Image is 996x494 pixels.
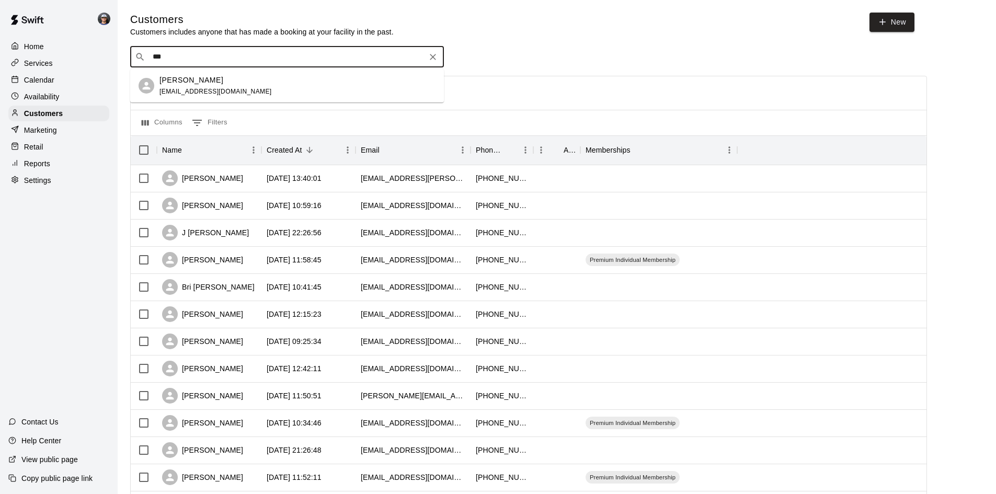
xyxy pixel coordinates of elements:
[361,135,380,165] div: Email
[8,72,109,88] a: Calendar
[8,89,109,105] a: Availability
[361,309,465,319] div: johns84@gmail.com
[869,13,914,32] a: New
[549,143,564,157] button: Sort
[476,418,528,428] div: +18644308386
[24,125,57,135] p: Marketing
[586,473,680,481] span: Premium Individual Membership
[130,13,394,27] h5: Customers
[8,122,109,138] a: Marketing
[162,415,243,431] div: [PERSON_NAME]
[162,135,182,165] div: Name
[267,418,322,428] div: 2025-08-23 10:34:46
[361,363,465,374] div: mcoker4513@gmail.com
[8,139,109,155] a: Retail
[476,200,528,211] div: +18433380757
[631,143,645,157] button: Sort
[267,445,322,455] div: 2025-08-18 21:26:48
[476,472,528,482] div: +18643808824
[8,39,109,54] a: Home
[159,88,272,95] span: [EMAIL_ADDRESS][DOMAIN_NAME]
[361,418,465,428] div: tigerstripeslawn@gmail.com
[586,254,680,266] div: Premium Individual Membership
[476,390,528,401] div: +18648875775
[455,142,471,158] button: Menu
[24,175,51,186] p: Settings
[162,170,243,186] div: [PERSON_NAME]
[586,256,680,264] span: Premium Individual Membership
[8,156,109,171] a: Reports
[471,135,533,165] div: Phone Number
[130,27,394,37] p: Customers includes anyone that has made a booking at your facility in the past.
[139,78,154,94] div: Duane Baxter
[267,363,322,374] div: 2025-08-23 12:42:11
[564,135,575,165] div: Age
[24,58,53,68] p: Services
[162,279,255,295] div: Bri [PERSON_NAME]
[380,143,394,157] button: Sort
[98,13,110,25] img: Mason Edwards
[267,173,322,183] div: 2025-09-13 13:40:01
[476,309,528,319] div: +18502588984
[476,227,528,238] div: +18434128943
[361,336,465,347] div: kevinbingham66@gmail.com
[586,135,631,165] div: Memberships
[356,135,471,165] div: Email
[24,91,60,102] p: Availability
[8,106,109,121] a: Customers
[361,390,465,401] div: randy.huber79@gmail.com
[302,143,317,157] button: Sort
[162,252,243,268] div: [PERSON_NAME]
[361,255,465,265] div: brendajsmith@msn.com
[96,8,118,29] div: Mason Edwards
[361,282,465,292] div: briannamrhea@gmail.com
[8,173,109,188] a: Settings
[267,200,322,211] div: 2025-09-12 10:59:16
[503,143,518,157] button: Sort
[476,363,528,374] div: +18649152503
[162,334,243,349] div: [PERSON_NAME]
[159,75,223,86] p: [PERSON_NAME]
[24,41,44,52] p: Home
[24,142,43,152] p: Retail
[476,173,528,183] div: +13176506627
[361,173,465,183] div: zach.trusk@gmail.com
[580,135,737,165] div: Memberships
[157,135,261,165] div: Name
[21,435,61,446] p: Help Center
[24,108,63,119] p: Customers
[130,47,444,67] div: Search customers by name or email
[586,417,680,429] div: Premium Individual Membership
[476,255,528,265] div: +12252878144
[162,442,243,458] div: [PERSON_NAME]
[162,306,243,322] div: [PERSON_NAME]
[361,200,465,211] div: jessgg@gmail.com
[533,142,549,158] button: Menu
[162,388,243,404] div: [PERSON_NAME]
[267,309,322,319] div: 2025-08-31 12:15:23
[162,469,243,485] div: [PERSON_NAME]
[162,361,243,376] div: [PERSON_NAME]
[361,472,465,482] div: gilpinjc17@gmail.com
[21,473,93,484] p: Copy public page link
[261,135,356,165] div: Created At
[24,158,50,169] p: Reports
[518,142,533,158] button: Menu
[267,472,322,482] div: 2025-08-18 11:52:11
[21,454,78,465] p: View public page
[267,135,302,165] div: Created At
[246,142,261,158] button: Menu
[476,282,528,292] div: +18646530785
[361,227,465,238] div: chadwelldmd@gmail.com
[24,75,54,85] p: Calendar
[722,142,737,158] button: Menu
[476,445,528,455] div: +18032304591
[267,227,322,238] div: 2025-09-09 22:26:56
[162,198,243,213] div: [PERSON_NAME]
